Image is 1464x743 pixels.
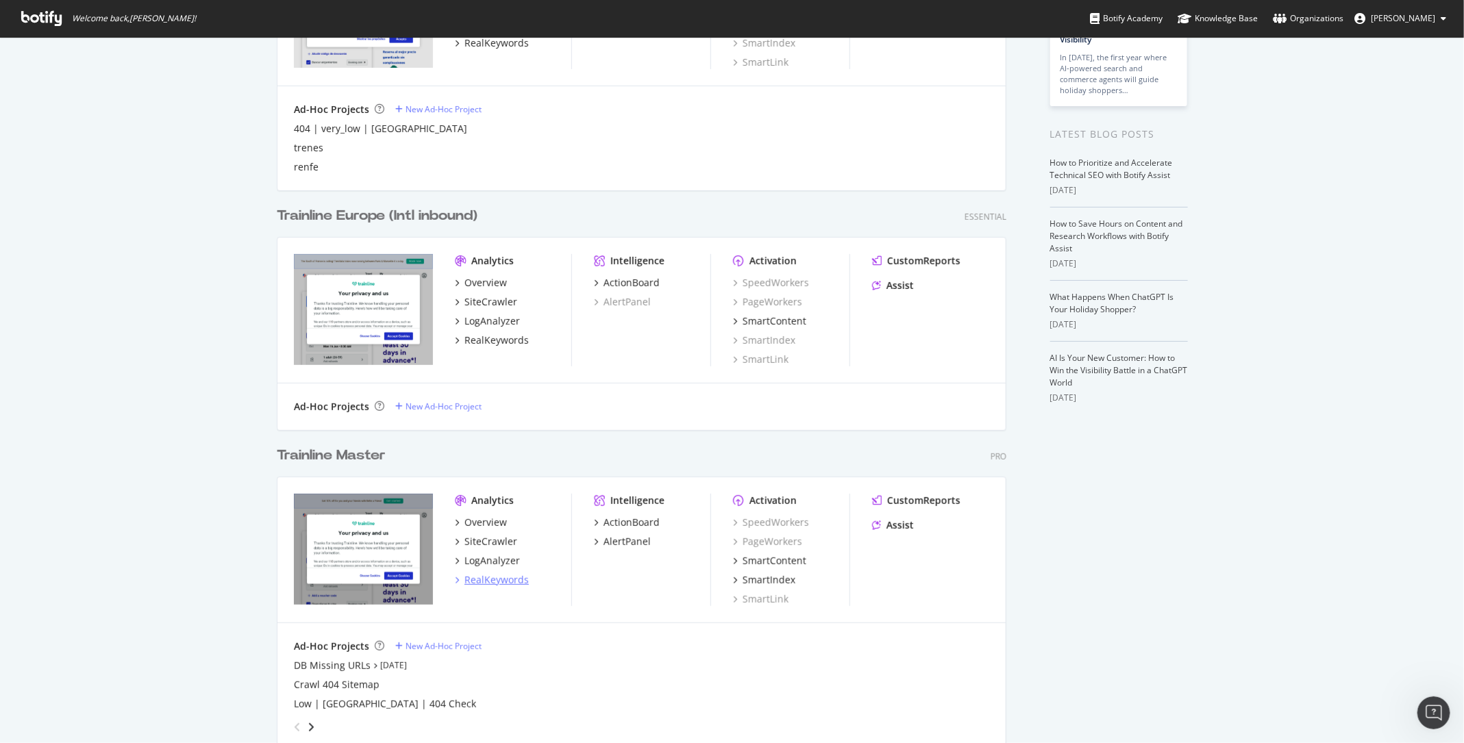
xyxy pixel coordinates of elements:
[406,103,482,115] div: New Ad-Hoc Project
[294,160,319,174] a: renfe
[471,494,514,507] div: Analytics
[277,446,386,466] div: Trainline Master
[471,254,514,268] div: Analytics
[965,211,1006,223] div: Essential
[1178,12,1258,25] div: Knowledge Base
[1371,12,1435,24] span: David Lewis
[455,333,529,347] a: RealKeywords
[294,678,380,692] a: Crawl 404 Sitemap
[395,103,482,115] a: New Ad-Hoc Project
[1050,352,1188,388] a: AI Is Your New Customer: How to Win the Visibility Battle in a ChatGPT World
[743,573,795,587] div: SmartIndex
[594,295,651,309] a: AlertPanel
[406,401,482,412] div: New Ad-Hoc Project
[1050,218,1183,254] a: How to Save Hours on Content and Research Workflows with Botify Assist
[464,276,507,290] div: Overview
[464,554,520,568] div: LogAnalyzer
[886,279,914,292] div: Assist
[464,535,517,549] div: SiteCrawler
[872,494,960,507] a: CustomReports
[464,314,520,328] div: LogAnalyzer
[380,659,407,671] a: [DATE]
[594,276,660,290] a: ActionBoard
[594,535,651,549] a: AlertPanel
[464,573,529,587] div: RealKeywords
[733,573,795,587] a: SmartIndex
[1417,696,1450,729] iframe: Intercom live chat
[610,254,665,268] div: Intelligence
[1050,318,1188,331] div: [DATE]
[1060,52,1177,96] div: In [DATE], the first year where AI-powered search and commerce agents will guide holiday shoppers…
[294,494,433,605] img: https://www.thetrainline.com
[464,295,517,309] div: SiteCrawler
[1050,392,1188,404] div: [DATE]
[733,333,795,347] a: SmartIndex
[733,592,789,606] a: SmartLink
[886,518,914,532] div: Assist
[455,554,520,568] a: LogAnalyzer
[294,103,369,116] div: Ad-Hoc Projects
[1273,12,1343,25] div: Organizations
[464,36,529,50] div: RealKeywords
[395,401,482,412] a: New Ad-Hoc Project
[294,697,476,711] a: Low | [GEOGRAPHIC_DATA] | 404 Check
[733,36,795,50] a: SmartIndex
[306,720,316,734] div: angle-right
[1050,127,1188,142] div: Latest Blog Posts
[406,640,482,652] div: New Ad-Hoc Project
[294,640,369,653] div: Ad-Hoc Projects
[455,276,507,290] a: Overview
[733,314,806,328] a: SmartContent
[733,276,809,290] a: SpeedWorkers
[733,535,802,549] a: PageWorkers
[1090,12,1163,25] div: Botify Academy
[395,640,482,652] a: New Ad-Hoc Project
[455,36,529,50] a: RealKeywords
[277,446,391,466] a: Trainline Master
[872,254,960,268] a: CustomReports
[294,122,467,136] a: 404 | very_low | [GEOGRAPHIC_DATA]
[455,535,517,549] a: SiteCrawler
[749,494,797,507] div: Activation
[872,279,914,292] a: Assist
[1050,291,1174,315] a: What Happens When ChatGPT Is Your Holiday Shopper?
[1050,184,1188,197] div: [DATE]
[604,535,651,549] div: AlertPanel
[743,314,806,328] div: SmartContent
[733,295,802,309] a: PageWorkers
[594,516,660,529] a: ActionBoard
[464,333,529,347] div: RealKeywords
[455,295,517,309] a: SiteCrawler
[610,494,665,507] div: Intelligence
[277,206,483,226] a: Trainline Europe (Intl inbound)
[991,451,1006,462] div: Pro
[455,573,529,587] a: RealKeywords
[733,516,809,529] a: SpeedWorkers
[288,716,306,738] div: angle-left
[294,659,371,672] a: DB Missing URLs
[733,353,789,366] a: SmartLink
[733,554,806,568] a: SmartContent
[1060,10,1175,45] a: Prepare for [DATE][DATE] 2025 by Prioritizing AI Search Visibility
[277,206,477,226] div: Trainline Europe (Intl inbound)
[872,518,914,532] a: Assist
[455,314,520,328] a: LogAnalyzer
[604,516,660,529] div: ActionBoard
[733,55,789,69] a: SmartLink
[294,141,323,155] a: trenes
[887,494,960,507] div: CustomReports
[1050,257,1188,270] div: [DATE]
[887,254,960,268] div: CustomReports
